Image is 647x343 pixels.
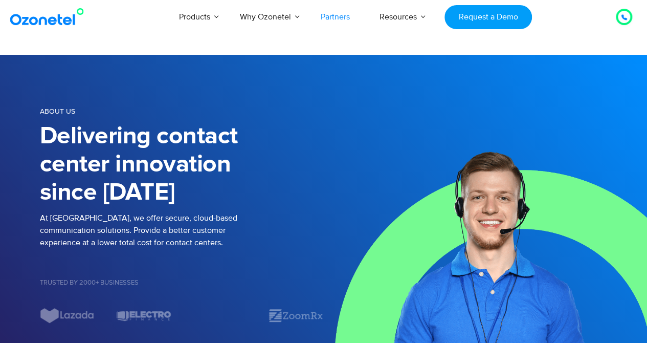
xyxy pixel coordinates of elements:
div: 2 / 7 [268,307,324,325]
div: 6 / 7 [40,307,96,325]
div: 1 / 7 [192,310,248,322]
img: zoomrx [268,307,324,325]
div: 7 / 7 [116,307,171,325]
img: Lazada [40,307,96,325]
h1: Delivering contact center innovation since [DATE] [40,122,324,207]
p: At [GEOGRAPHIC_DATA], we offer secure, cloud-based communication solutions. Provide a better cust... [40,212,324,249]
img: electro [116,307,171,325]
span: About us [40,107,75,116]
div: Image Carousel [40,307,324,325]
a: Request a Demo [444,5,532,29]
h5: Trusted by 2000+ Businesses [40,280,324,286]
